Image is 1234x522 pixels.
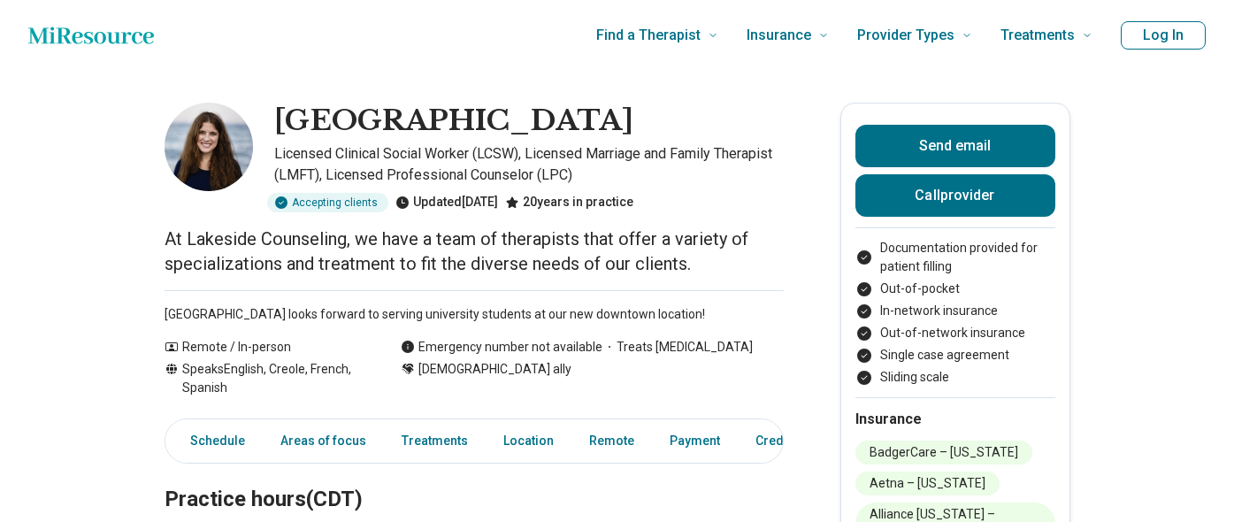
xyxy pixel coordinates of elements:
span: Insurance [747,23,811,48]
li: Aetna – [US_STATE] [855,472,1000,495]
a: Remote [579,423,645,459]
div: Updated [DATE] [395,193,498,212]
ul: Payment options [855,239,1055,387]
li: Single case agreement [855,346,1055,365]
button: Callprovider [855,174,1055,217]
a: Treatments [391,423,479,459]
li: Out-of-pocket [855,280,1055,298]
p: [GEOGRAPHIC_DATA] looks forward to serving university students at our new downtown location! [165,305,784,324]
span: Provider Types [857,23,954,48]
div: Remote / In-person [165,338,365,357]
li: Documentation provided for patient filling [855,239,1055,276]
h1: [GEOGRAPHIC_DATA] [274,103,633,140]
a: Areas of focus [270,423,377,459]
li: Out-of-network insurance [855,324,1055,342]
div: 20 years in practice [505,193,633,212]
li: BadgerCare – [US_STATE] [855,441,1032,464]
span: [DEMOGRAPHIC_DATA] ally [418,360,571,379]
a: Schedule [169,423,256,459]
span: Find a Therapist [596,23,701,48]
div: Speaks English, Creole, French, Spanish [165,360,365,397]
p: Licensed Clinical Social Worker (LCSW), Licensed Marriage and Family Therapist (LMFT), Licensed P... [274,143,784,186]
a: Payment [659,423,731,459]
button: Send email [855,125,1055,167]
p: At Lakeside Counseling, we have a team of therapists that offer a variety of specializations and ... [165,226,784,276]
button: Log In [1121,21,1206,50]
img: Lakeside Counseling Center, Licensed Clinical Social Worker (LCSW) [165,103,253,191]
a: Credentials [745,423,833,459]
h2: Practice hours (CDT) [165,442,784,515]
a: Location [493,423,564,459]
div: Emergency number not available [401,338,602,357]
span: Treatments [1000,23,1075,48]
h2: Insurance [855,409,1055,430]
div: Accepting clients [267,193,388,212]
span: Treats [MEDICAL_DATA] [602,338,753,357]
li: In-network insurance [855,302,1055,320]
li: Sliding scale [855,368,1055,387]
a: Home page [28,18,154,53]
